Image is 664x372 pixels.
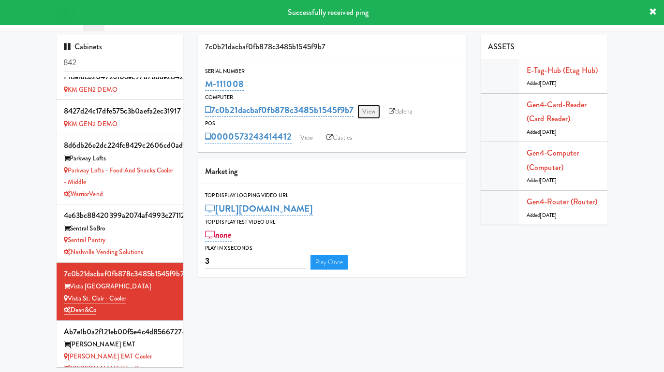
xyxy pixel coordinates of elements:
li: 4e63bc88420399a2074af4993c27112aSentral SoBro Sentral PantryNashville Vending Solutions [57,204,184,262]
li: 8427d24c17dfe575c3b0aefa2ec31917 KM GEN2 DEMO [57,100,184,134]
span: Added [527,177,557,184]
span: Added [527,212,557,219]
div: Computer [205,93,459,102]
div: Top Display Test Video Url [205,217,459,227]
a: 7c0b21dacbaf0fb878c3485b1545f9b7 [205,103,354,117]
div: Serial Number [205,67,459,76]
a: Balena [384,104,418,119]
li: 8d6db26e2dc224fc8429c2606cd0ad9aParkway Lofts Parkway Lofts - Food and Snacks Cooler - MiddleWarr... [57,134,184,204]
span: Added [527,129,557,136]
span: ASSETS [488,41,515,52]
a: Castles [322,130,357,145]
a: View [357,104,380,119]
span: [DATE] [540,129,557,136]
a: KM GEN2 DEMO [64,119,118,129]
div: [PERSON_NAME] EMT [64,339,177,351]
div: Vista [GEOGRAPHIC_DATA] [64,281,177,293]
span: Added [527,80,557,87]
span: Marketing [205,166,237,177]
a: Gen4-card-reader (Card Reader) [527,99,587,125]
a: M-111008 [205,77,244,91]
div: Parkway Lofts [64,153,177,165]
a: KM GEN2 DEMO [64,85,118,94]
a: WarriorVend [64,189,103,199]
input: Search cabinets [64,54,177,72]
a: Nashville Vending Solutions [64,247,144,257]
a: Gen4-router (Router) [527,196,597,207]
a: Dean&Co [64,305,97,315]
a: none [205,228,232,242]
span: Cabinets [64,41,103,52]
a: Play Once [310,255,348,270]
a: E-tag-hub (Etag Hub) [527,65,598,76]
div: Play in X seconds [205,243,459,253]
div: POS [205,119,459,129]
span: [DATE] [540,212,557,219]
span: [DATE] [540,177,557,184]
a: [URL][DOMAIN_NAME] [205,202,313,215]
a: Parkway Lofts - Food and Snacks Cooler - Middle [64,166,174,187]
a: Gen4-computer (Computer) [527,147,579,173]
div: Sentral SoBro [64,223,177,235]
div: ab7e1b0a2f121eb00f5e4c4d8566727d [64,325,177,339]
a: 0000573243414412 [205,130,292,143]
div: 7c0b21dacbaf0fb878c3485b1545f9b7 [198,35,466,59]
span: [DATE] [540,80,557,87]
div: 8427d24c17dfe575c3b0aefa2ec31917 [64,104,177,118]
li: f18e1dcb20472d10dec97d7b8de2842b KM GEN2 DEMO [57,66,184,100]
a: Vista St. Clair - Cooler [64,294,127,303]
div: 4e63bc88420399a2074af4993c27112a [64,208,177,223]
div: Top Display Looping Video Url [205,191,459,200]
span: Successfully received ping [288,7,369,18]
div: 7c0b21dacbaf0fb878c3485b1545f9b7 [64,267,177,281]
div: 8d6db26e2dc224fc8429c2606cd0ad9a [64,138,177,153]
a: [PERSON_NAME] EMT Cooler [64,352,152,361]
li: 7c0b21dacbaf0fb878c3485b1545f9b7Vista [GEOGRAPHIC_DATA] Vista St. Clair - CoolerDean&Co [57,263,184,321]
a: View [295,130,318,145]
a: Sentral Pantry [64,235,106,244]
div: f18e1dcb20472d10dec97d7b8de2842b [64,70,177,84]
